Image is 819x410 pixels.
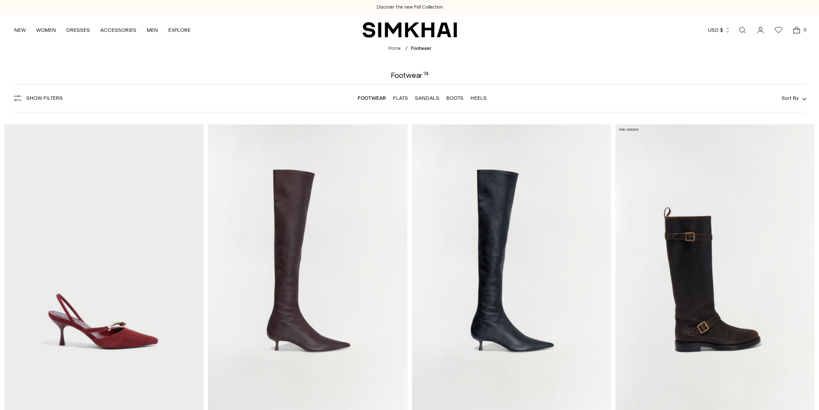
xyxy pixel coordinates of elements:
a: NEW [14,21,26,40]
a: Flats [393,95,408,101]
h1: Footwear [391,71,429,79]
a: Footwear [358,95,386,101]
span: Footwear [411,46,431,51]
nav: breadcrumbs [388,45,431,52]
a: Home [388,46,401,51]
a: Boots [446,95,464,101]
a: MEN [147,21,158,40]
a: ACCESSORIES [100,21,136,40]
span: Show Filters [26,95,63,101]
a: Sandals [415,95,439,101]
button: Sort By [782,93,807,103]
a: DRESSES [66,21,90,40]
a: Go to the account page [752,22,769,39]
button: Show Filters [12,91,63,105]
nav: Linked collections [358,89,487,107]
div: 74 [423,71,429,79]
span: 0 [801,26,809,34]
a: Open search modal [734,22,751,39]
a: Wishlist [770,22,787,39]
a: Heels [470,95,487,101]
a: Open cart modal [788,22,805,39]
a: WOMEN [36,21,56,40]
span: Sort By [782,95,799,101]
div: / [405,45,408,52]
a: Discover the new Fall Collection [377,4,443,11]
button: USD $ [708,21,731,40]
a: EXPLORE [168,21,191,40]
a: SIMKHAI [362,22,457,38]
